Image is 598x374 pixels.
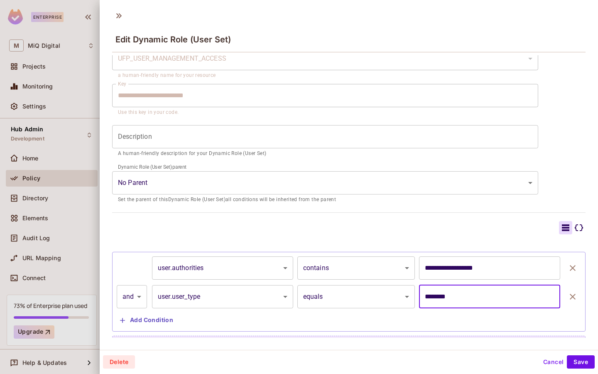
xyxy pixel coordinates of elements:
button: Save [567,355,595,369]
button: Add Condition Group [112,336,586,349]
label: Dynamic Role (User Set) parent [118,163,186,170]
p: Set the parent of this Dynamic Role (User Set) all conditions will be inherited from the parent [118,196,532,204]
div: user.authorities [152,256,293,280]
button: Cancel [540,355,567,369]
p: A human-friendly description for your Dynamic Role (User Set) [118,150,532,158]
button: Add Condition [117,314,176,327]
div: Without label [112,47,538,70]
div: Without label [112,171,538,194]
div: contains [297,256,415,280]
span: Edit Dynamic Role (User Set) [115,34,231,44]
button: Delete [103,355,135,369]
div: user.user_type [152,285,293,308]
div: equals [297,285,415,308]
p: Use this key in your code. [118,108,532,117]
div: and [117,285,147,308]
label: Key [118,80,126,87]
p: a human-friendly name for your resource [118,71,532,80]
